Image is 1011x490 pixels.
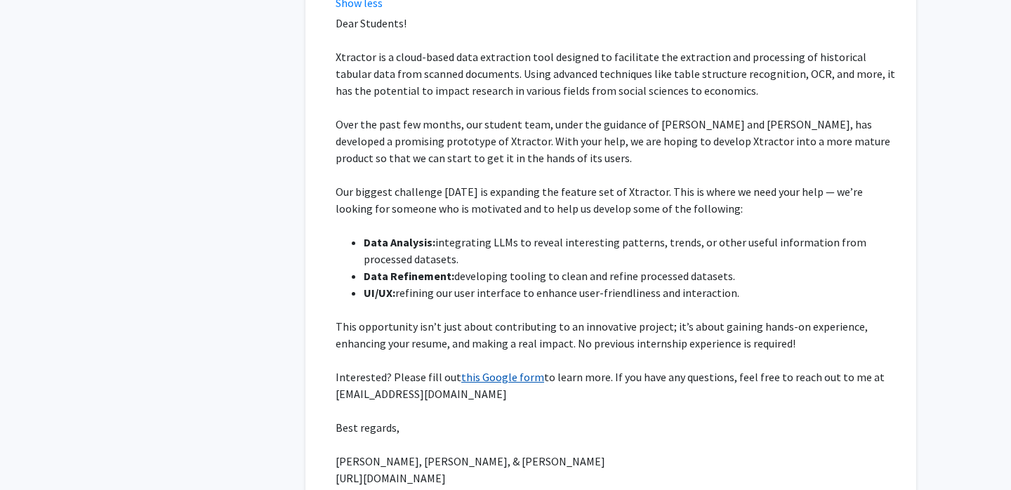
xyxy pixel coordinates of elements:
span: This opportunity isn’t just about contributing to an innovative project; it’s about gaining hands... [336,319,868,350]
iframe: Chat [11,427,60,479]
a: this Google form [461,370,544,384]
span: to learn more. If you have any questions, feel free to reach out to me at [EMAIL_ADDRESS][DOMAIN_... [336,370,885,401]
span: Xtractor is a cloud-based data extraction tool designed to facilitate the extraction and processi... [336,50,895,98]
span: Best regards, [336,421,399,435]
span: Dear Students! [336,16,407,30]
p: [PERSON_NAME], [PERSON_NAME], & [PERSON_NAME] [336,453,897,470]
strong: Data Refinement: [364,269,454,283]
span: Our biggest challenge [DATE] is expanding the feature set of Xtractor. This is where we need your... [336,185,863,216]
strong: UI/UX: [364,286,395,300]
span: Over the past few months, our student team, under the guidance of [PERSON_NAME] and [PERSON_NAME]... [336,117,890,165]
strong: Data Analysis: [364,235,435,249]
span: developing tooling to clean and refine processed datasets. [454,269,735,283]
span: integrating LLMs to reveal interesting patterns, trends, or other useful information from process... [364,235,866,266]
span: refining our user interface to enhance user-friendliness and interaction. [395,286,739,300]
span: [URL][DOMAIN_NAME] [336,471,446,485]
span: Interested? Please fill out [336,370,461,384]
